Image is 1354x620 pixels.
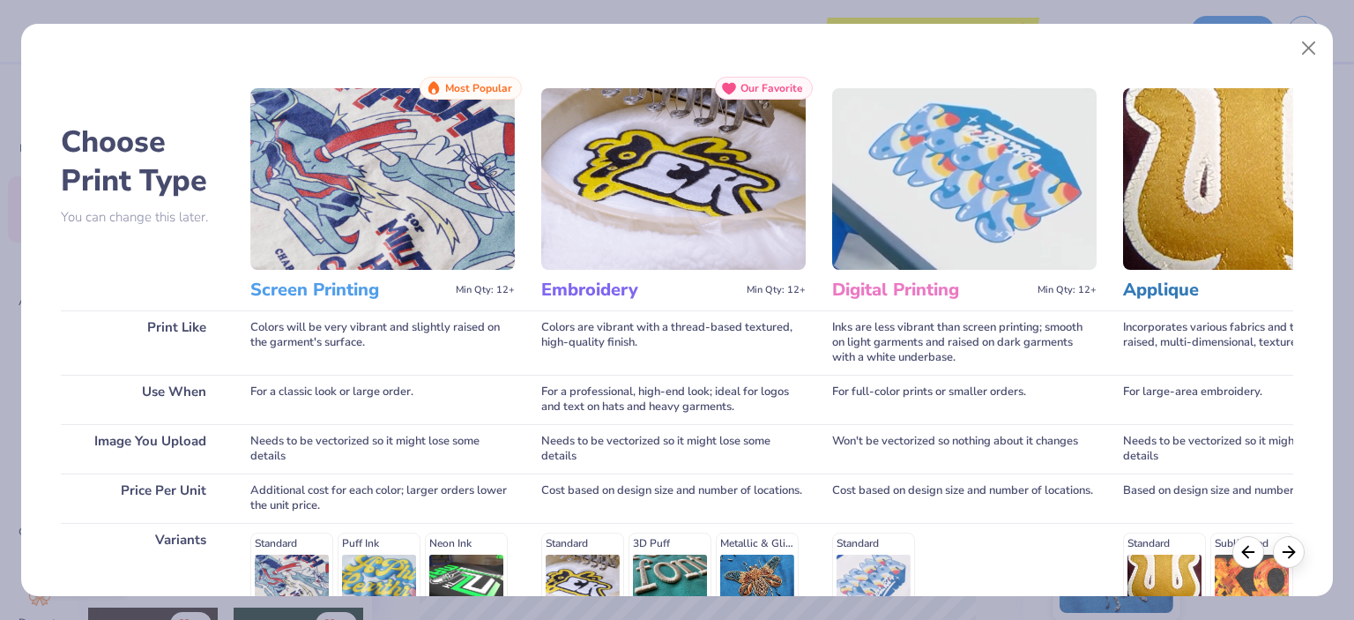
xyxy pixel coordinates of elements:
[445,82,512,94] span: Most Popular
[61,123,224,200] h2: Choose Print Type
[740,82,803,94] span: Our Favorite
[250,424,515,474] div: Needs to be vectorized so it might lose some details
[250,310,515,375] div: Colors will be very vibrant and slightly raised on the garment's surface.
[250,279,449,302] h3: Screen Printing
[250,375,515,424] div: For a classic look or large order.
[832,310,1097,375] div: Inks are less vibrant than screen printing; smooth on light garments and raised on dark garments ...
[541,474,806,523] div: Cost based on design size and number of locations.
[61,424,224,474] div: Image You Upload
[250,474,515,523] div: Additional cost for each color; larger orders lower the unit price.
[61,375,224,424] div: Use When
[456,284,515,296] span: Min Qty: 12+
[1038,284,1097,296] span: Min Qty: 12+
[832,424,1097,474] div: Won't be vectorized so nothing about it changes
[832,279,1030,302] h3: Digital Printing
[1123,279,1321,302] h3: Applique
[61,310,224,375] div: Print Like
[541,424,806,474] div: Needs to be vectorized so it might lose some details
[541,310,806,375] div: Colors are vibrant with a thread-based textured, high-quality finish.
[1292,32,1326,65] button: Close
[541,375,806,424] div: For a professional, high-end look; ideal for logos and text on hats and heavy garments.
[832,474,1097,523] div: Cost based on design size and number of locations.
[832,375,1097,424] div: For full-color prints or smaller orders.
[61,210,224,225] p: You can change this later.
[61,474,224,523] div: Price Per Unit
[832,88,1097,270] img: Digital Printing
[250,88,515,270] img: Screen Printing
[541,88,806,270] img: Embroidery
[541,279,740,302] h3: Embroidery
[747,284,806,296] span: Min Qty: 12+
